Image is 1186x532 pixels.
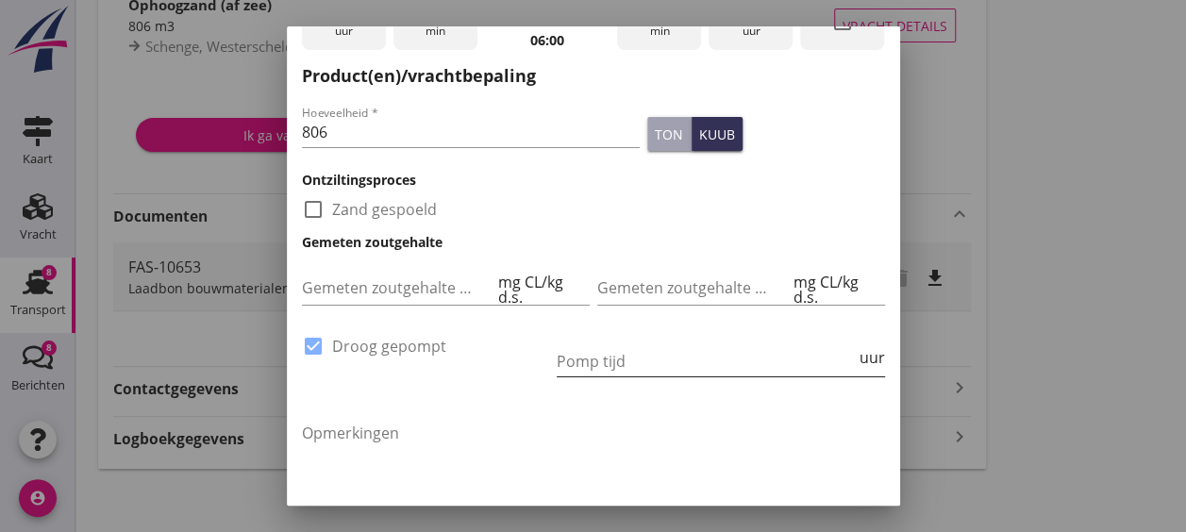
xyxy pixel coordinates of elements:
div: kuub [699,125,735,144]
input: Pomp tijd [557,346,856,376]
h3: Gemeten zoutgehalte [302,232,885,252]
label: Zand gespoeld [332,200,437,219]
button: ton [647,117,692,151]
button: kuub [692,117,743,151]
div: ton [655,125,683,144]
div: mg CL/kg d.s. [789,274,884,305]
h3: Ontziltingsproces [302,170,885,190]
textarea: Opmerkingen [302,418,885,517]
input: Gemeten zoutgehalte voorbeun [302,273,494,303]
label: Droog gepompt [332,337,446,356]
div: uur [856,350,885,365]
input: Gemeten zoutgehalte achterbeun [597,273,790,303]
h2: Product(en)/vrachtbepaling [302,63,885,89]
strong: 06:00 [530,31,564,49]
div: mg CL/kg d.s. [493,274,589,305]
input: Hoeveelheid * [302,117,641,147]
